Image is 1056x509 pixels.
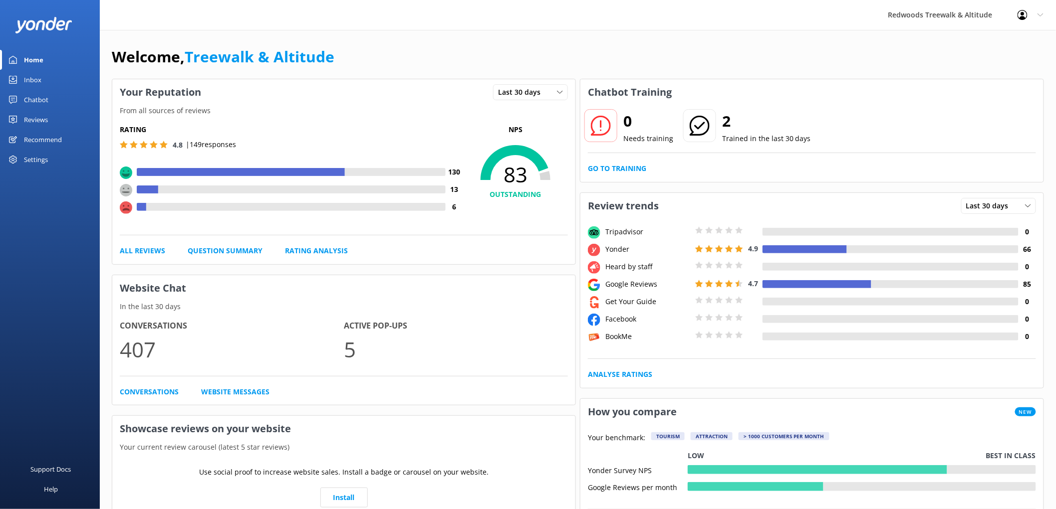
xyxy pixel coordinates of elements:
p: Needs training [623,133,673,144]
div: Heard by staff [603,261,693,272]
p: Your current review carousel (latest 5 star reviews) [112,442,575,453]
div: Google Reviews [603,279,693,290]
p: | 149 responses [186,139,236,150]
div: Tourism [651,432,685,440]
a: Go to Training [588,163,646,174]
h3: How you compare [580,399,684,425]
a: Treewalk & Altitude [185,46,334,67]
a: Rating Analysis [285,245,348,256]
div: Yonder Survey NPS [588,465,688,474]
h2: 2 [722,109,811,133]
h4: Conversations [120,320,344,333]
span: 4.7 [748,279,758,288]
p: 407 [120,333,344,366]
p: In the last 30 days [112,301,575,312]
h1: Welcome, [112,45,334,69]
h4: Active Pop-ups [344,320,568,333]
div: Get Your Guide [603,296,693,307]
p: Low [688,450,704,461]
div: BookMe [603,331,693,342]
h4: 0 [1019,331,1036,342]
h4: 66 [1019,244,1036,255]
div: Inbox [24,70,41,90]
h4: 130 [446,167,463,177]
div: Tripadvisor [603,226,693,237]
div: > 1000 customers per month [739,432,829,440]
h3: Your Reputation [112,79,209,105]
div: Facebook [603,314,693,325]
div: Reviews [24,110,48,130]
div: Attraction [691,432,733,440]
h3: Showcase reviews on your website [112,416,575,442]
div: Settings [24,150,48,170]
h4: 0 [1019,226,1036,237]
a: Analyse Ratings [588,369,652,380]
img: yonder-white-logo.png [15,17,72,33]
div: Google Reviews per month [588,482,688,491]
a: All Reviews [120,245,165,256]
div: Recommend [24,130,62,150]
h3: Website Chat [112,275,575,301]
h4: 0 [1019,314,1036,325]
p: NPS [463,124,568,135]
h4: OUTSTANDING [463,189,568,200]
h4: 0 [1019,261,1036,272]
span: 4.9 [748,244,758,253]
p: Your benchmark: [588,432,645,444]
div: Home [24,50,43,70]
a: Conversations [120,386,179,397]
span: Last 30 days [966,200,1015,211]
div: Chatbot [24,90,48,110]
h2: 0 [623,109,673,133]
p: 5 [344,333,568,366]
h4: 85 [1019,279,1036,290]
h4: 6 [446,201,463,212]
div: Support Docs [31,459,71,479]
p: Trained in the last 30 days [722,133,811,144]
a: Website Messages [201,386,269,397]
h3: Chatbot Training [580,79,679,105]
a: Question Summary [188,245,263,256]
div: Yonder [603,244,693,255]
span: Last 30 days [498,87,546,98]
h3: Review trends [580,193,666,219]
a: Install [320,488,368,508]
span: 83 [463,162,568,187]
p: Use social proof to increase website sales. Install a badge or carousel on your website. [199,467,489,478]
h4: 13 [446,184,463,195]
h4: 0 [1019,296,1036,307]
h5: Rating [120,124,463,135]
p: From all sources of reviews [112,105,575,116]
div: Help [44,479,58,499]
span: 4.8 [173,140,183,150]
p: Best in class [986,450,1036,461]
span: New [1015,407,1036,416]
